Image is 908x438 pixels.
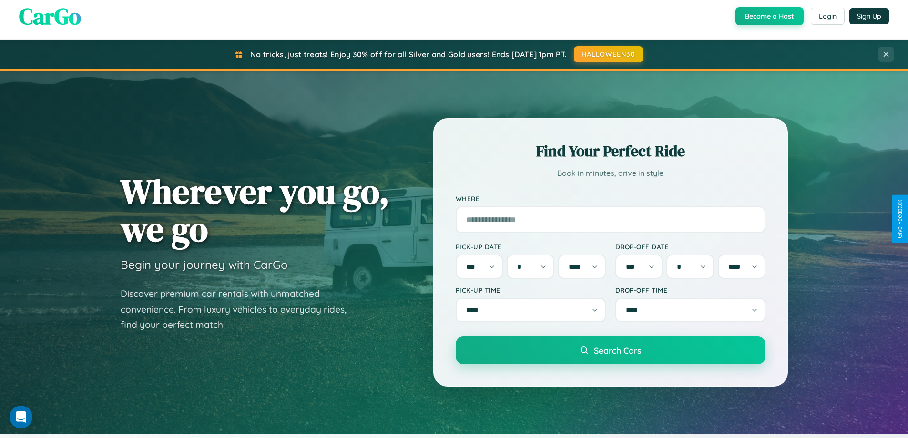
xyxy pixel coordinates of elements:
label: Pick-up Time [456,286,606,294]
button: HALLOWEEN30 [574,46,643,62]
h3: Begin your journey with CarGo [121,257,288,272]
span: No tricks, just treats! Enjoy 30% off for all Silver and Gold users! Ends [DATE] 1pm PT. [250,50,567,59]
label: Drop-off Time [615,286,765,294]
p: Discover premium car rentals with unmatched convenience. From luxury vehicles to everyday rides, ... [121,286,359,333]
div: Give Feedback [897,200,903,238]
button: Sign Up [849,8,889,24]
label: Pick-up Date [456,243,606,251]
p: Book in minutes, drive in style [456,166,765,180]
span: Search Cars [594,345,641,356]
span: CarGo [19,0,81,32]
button: Become a Host [735,7,804,25]
h1: Wherever you go, we go [121,173,389,248]
iframe: Intercom live chat [10,406,32,428]
label: Drop-off Date [615,243,765,251]
button: Search Cars [456,336,765,364]
label: Where [456,194,765,203]
h2: Find Your Perfect Ride [456,141,765,162]
button: Login [811,8,845,25]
